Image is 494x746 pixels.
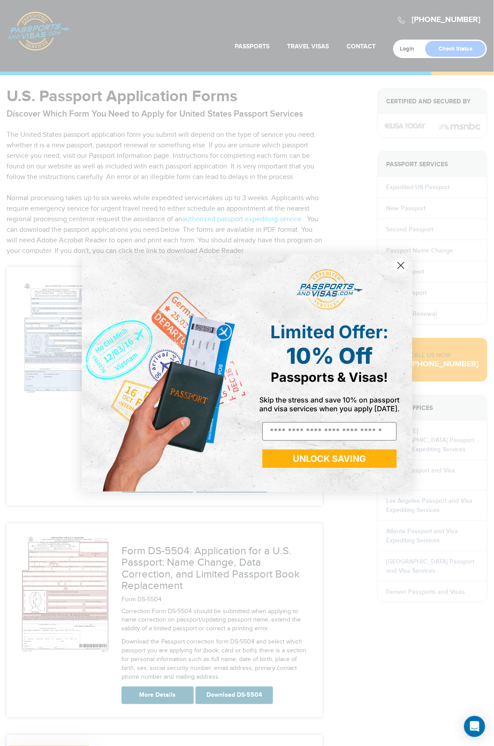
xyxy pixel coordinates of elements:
img: de9cda0d-0715-46ca-9a25-073762a91ba7.png [82,254,247,492]
img: passports and visas [297,269,363,311]
button: UNLOCK SAVING [262,450,397,468]
div: Open Intercom Messenger [464,716,485,737]
span: Passports & Visas! [271,369,388,385]
button: Close dialog [393,258,409,273]
span: Skip the stress and save 10% on passport and visa services when you apply [DATE]. [259,395,400,413]
span: 10% Off [287,343,373,369]
span: Limited Offer: [271,321,389,343]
